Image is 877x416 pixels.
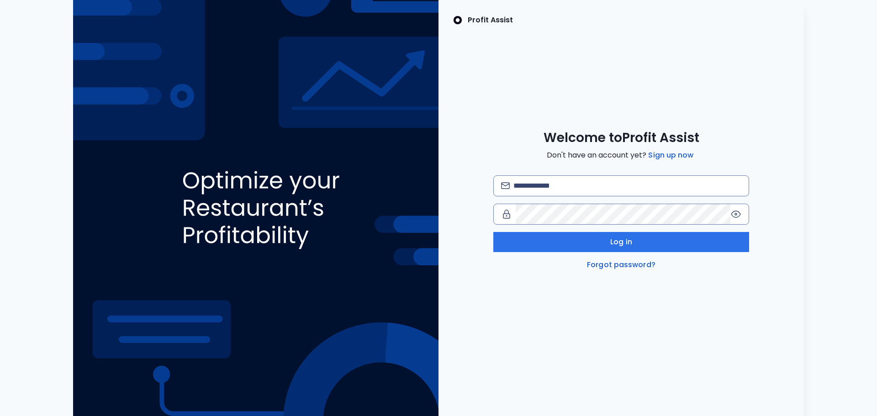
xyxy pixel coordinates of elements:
[585,259,657,270] a: Forgot password?
[646,150,695,161] a: Sign up now
[468,15,513,26] p: Profit Assist
[493,232,749,252] button: Log in
[501,182,510,189] img: email
[610,237,632,247] span: Log in
[453,15,462,26] img: SpotOn Logo
[547,150,695,161] span: Don't have an account yet?
[544,130,699,146] span: Welcome to Profit Assist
